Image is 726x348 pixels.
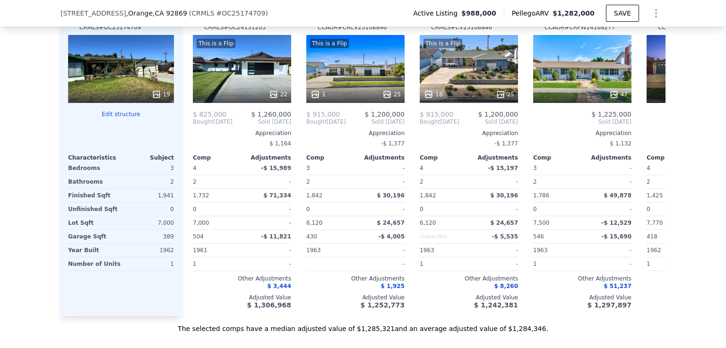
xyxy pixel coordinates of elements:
span: $ 915,000 [306,110,340,118]
div: Appreciation [533,129,631,137]
div: Adjustments [242,154,291,161]
div: 1 [124,257,174,271]
div: CRMLS # CV25108846 [431,24,492,31]
div: Comp [533,154,582,161]
span: $ 825,000 [193,110,226,118]
div: - [584,161,631,175]
span: 0 [193,206,197,212]
div: 1962 [123,244,174,257]
div: [DATE] [306,118,346,126]
div: - [244,244,291,257]
div: 3 [123,161,174,175]
span: Sold [DATE] [533,118,631,126]
div: CRMLS # OC24151203 [204,24,266,31]
span: 7,000 [193,220,209,226]
div: - [471,175,518,188]
span: $ 1,132 [610,140,631,147]
div: 2 [420,175,467,188]
div: Unspecified [420,230,467,243]
div: 1,941 [123,189,174,202]
span: Pellego ARV [512,8,553,18]
div: 1963 [306,244,354,257]
span: $ 1,164 [269,140,291,147]
span: $ 1,242,381 [474,301,518,309]
span: -$ 15,197 [488,165,518,171]
div: 1962 [647,244,694,257]
div: - [584,203,631,216]
div: Appreciation [306,129,405,137]
span: -$ 1,377 [494,140,518,147]
div: This is a Flip [423,39,462,48]
span: 430 [306,233,317,240]
span: $1,282,000 [553,9,595,17]
span: 7,770 [647,220,663,226]
span: $ 24,657 [377,220,405,226]
span: $ 3,444 [268,283,291,289]
span: $988,000 [461,8,496,18]
div: CCAOR # CRPW24168277 [544,24,615,31]
div: 1963 [533,244,580,257]
span: $ 1,200,000 [478,110,518,118]
span: $ 49,878 [604,192,631,199]
span: $ 1,260,000 [251,110,291,118]
div: 25 [382,90,401,99]
span: 546 [533,233,544,240]
span: Bought [306,118,327,126]
div: 2 [306,175,354,188]
div: Comp [647,154,696,161]
span: -$ 12,529 [601,220,631,226]
span: Bought [193,118,213,126]
div: - [584,244,631,257]
button: SAVE [606,5,639,22]
span: $ 8,260 [494,283,518,289]
div: 7,000 [123,216,174,229]
span: 0 [420,206,423,212]
span: 0 [306,206,310,212]
div: - [357,175,405,188]
div: Adjusted Value [306,294,405,301]
span: $ 1,252,773 [361,301,405,309]
div: Adjusted Value [193,294,291,301]
div: 18 [424,90,442,99]
span: 3 [533,165,537,171]
div: Other Adjustments [533,275,631,282]
div: This is a Flip [310,39,349,48]
div: 2 [193,175,240,188]
div: 2 [533,175,580,188]
div: - [357,244,405,257]
div: Bedrooms [68,161,119,175]
span: $ 30,196 [377,192,405,199]
span: 6,120 [306,220,322,226]
div: Comp [420,154,469,161]
span: $ 71,334 [263,192,291,199]
span: Sold [DATE] [346,118,405,126]
span: 0 [533,206,537,212]
div: 1 [311,90,326,99]
div: 19 [152,90,170,99]
div: - [244,175,291,188]
div: - [584,175,631,188]
span: , CA 92869 [153,9,187,17]
div: - [471,244,518,257]
span: , Orange [126,8,187,18]
div: Comp [306,154,355,161]
span: 4 [193,165,197,171]
div: [DATE] [193,118,233,126]
div: Lot Sqft [68,216,119,229]
div: ( ) [189,8,268,18]
div: 1963 [420,244,467,257]
div: CRMLS # OC25174709 [79,24,141,31]
span: 1,842 [306,192,322,199]
span: 1,842 [420,192,436,199]
div: 2 [647,175,694,188]
span: # OC25174709 [216,9,266,17]
div: Appreciation [420,129,518,137]
span: 4 [420,165,423,171]
div: Bathrooms [68,175,119,188]
div: Subject [121,154,174,161]
span: -$ 11,821 [261,233,291,240]
span: 1,732 [193,192,209,199]
span: 7,500 [533,220,549,226]
div: - [244,257,291,271]
div: 47 [609,90,628,99]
